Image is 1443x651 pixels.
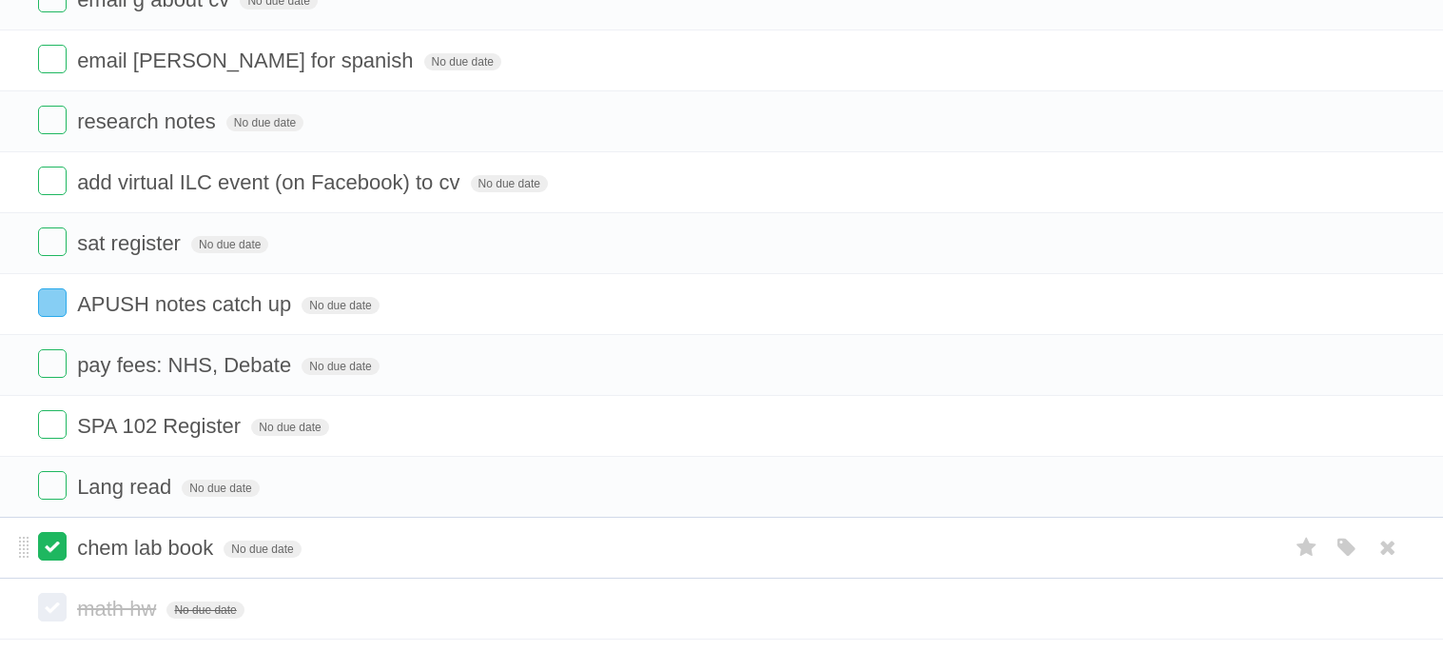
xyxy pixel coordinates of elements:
[471,175,548,192] span: No due date
[38,532,67,561] label: Done
[38,349,67,378] label: Done
[38,106,67,134] label: Done
[77,292,296,316] span: APUSH notes catch up
[77,414,245,438] span: SPA 102 Register
[77,536,218,560] span: chem lab book
[77,109,221,133] span: research notes
[191,236,268,253] span: No due date
[251,419,328,436] span: No due date
[302,358,379,375] span: No due date
[302,297,379,314] span: No due date
[77,49,418,72] span: email [PERSON_NAME] for spanish
[77,231,185,255] span: sat register
[226,114,303,131] span: No due date
[77,475,176,499] span: Lang read
[77,170,464,194] span: add virtual ILC event (on Facebook) to cv
[38,593,67,621] label: Done
[77,597,161,621] span: math hw
[38,45,67,73] label: Done
[77,353,296,377] span: pay fees: NHS, Debate
[38,167,67,195] label: Done
[424,53,501,70] span: No due date
[38,227,67,256] label: Done
[224,541,301,558] span: No due date
[1289,532,1325,563] label: Star task
[38,471,67,500] label: Done
[38,410,67,439] label: Done
[38,288,67,317] label: Done
[182,480,259,497] span: No due date
[166,602,244,619] span: No due date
